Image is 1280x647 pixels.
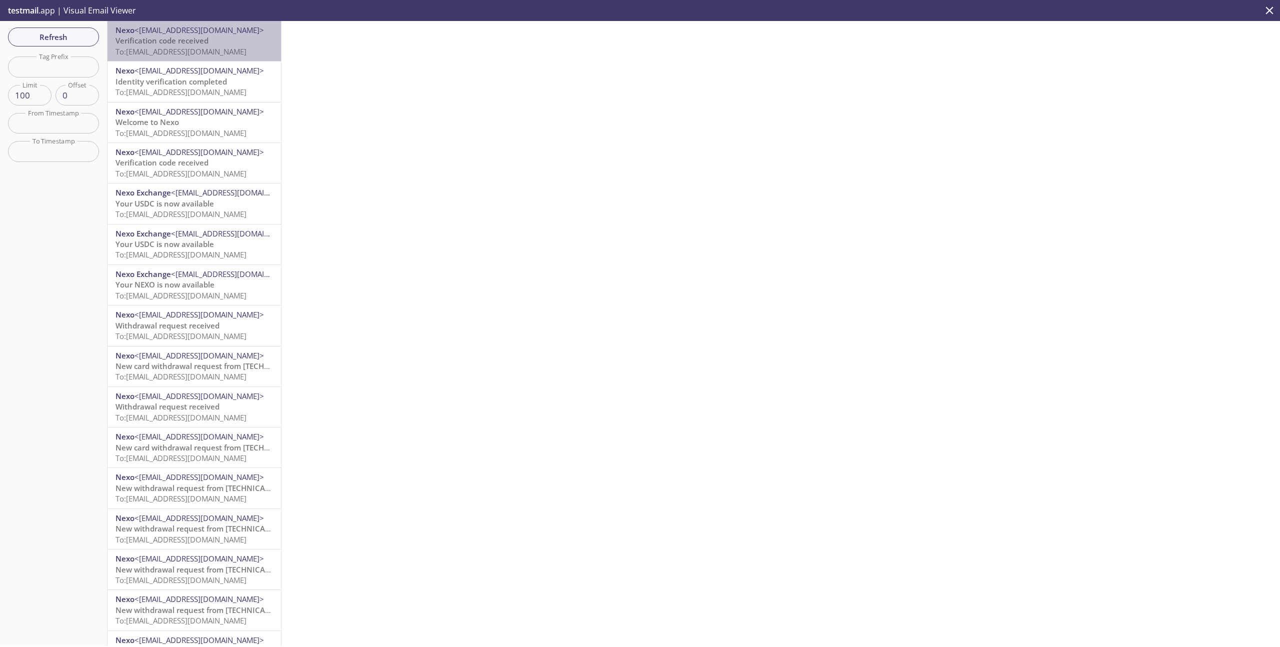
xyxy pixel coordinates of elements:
span: To: [EMAIL_ADDRESS][DOMAIN_NAME] [115,453,246,463]
span: Verification code received [115,35,208,45]
span: <[EMAIL_ADDRESS][DOMAIN_NAME]> [134,553,264,563]
span: New withdrawal request from [TECHNICAL_ID] - [DATE] 08:34:32 (CET) [115,564,365,574]
div: Nexo<[EMAIL_ADDRESS][DOMAIN_NAME]>New withdrawal request from [TECHNICAL_ID] - (CET)To:[EMAIL_ADD... [107,468,281,508]
div: Nexo<[EMAIL_ADDRESS][DOMAIN_NAME]>Identity verification completedTo:[EMAIL_ADDRESS][DOMAIN_NAME] [107,61,281,101]
div: Nexo<[EMAIL_ADDRESS][DOMAIN_NAME]>Verification code receivedTo:[EMAIL_ADDRESS][DOMAIN_NAME] [107,21,281,61]
span: <[EMAIL_ADDRESS][DOMAIN_NAME]> [134,391,264,401]
span: New withdrawal request from [TECHNICAL_ID] - [DATE] 08:34:05 (CET) [115,605,365,615]
span: <[EMAIL_ADDRESS][DOMAIN_NAME]> [134,309,264,319]
span: Your USDC is now available [115,239,214,249]
span: Your USDC is now available [115,198,214,208]
span: To: [EMAIL_ADDRESS][DOMAIN_NAME] [115,128,246,138]
span: <[EMAIL_ADDRESS][DOMAIN_NAME]> [134,147,264,157]
span: <[EMAIL_ADDRESS][DOMAIN_NAME]> [134,513,264,523]
span: To: [EMAIL_ADDRESS][DOMAIN_NAME] [115,46,246,56]
span: To: [EMAIL_ADDRESS][DOMAIN_NAME] [115,371,246,381]
span: To: [EMAIL_ADDRESS][DOMAIN_NAME] [115,331,246,341]
span: To: [EMAIL_ADDRESS][DOMAIN_NAME] [115,87,246,97]
span: Nexo [115,350,134,360]
span: Nexo [115,106,134,116]
span: New card withdrawal request from [TECHNICAL_ID] - [DATE] 08:35:10 (CET) [115,442,383,452]
div: Nexo<[EMAIL_ADDRESS][DOMAIN_NAME]>New withdrawal request from [TECHNICAL_ID] - (CET)To:[EMAIL_ADD... [107,509,281,549]
div: Nexo<[EMAIL_ADDRESS][DOMAIN_NAME]>New card withdrawal request from [TECHNICAL_ID] - [DATE] 08:42:... [107,346,281,386]
span: Nexo [115,65,134,75]
span: Nexo [115,472,134,482]
span: <[EMAIL_ADDRESS][DOMAIN_NAME]> [171,269,300,279]
span: Withdrawal request received [115,401,219,411]
span: <[EMAIL_ADDRESS][DOMAIN_NAME]> [171,228,300,238]
span: New withdrawal request from [TECHNICAL_ID] - (CET) [115,483,307,493]
span: Nexo Exchange [115,187,171,197]
div: Nexo<[EMAIL_ADDRESS][DOMAIN_NAME]>Verification code receivedTo:[EMAIL_ADDRESS][DOMAIN_NAME] [107,143,281,183]
span: Nexo [115,594,134,604]
span: testmail [8,5,38,16]
span: Refresh [16,30,91,43]
span: Identity verification completed [115,76,227,86]
span: Nexo [115,391,134,401]
div: Nexo<[EMAIL_ADDRESS][DOMAIN_NAME]>Welcome to NexoTo:[EMAIL_ADDRESS][DOMAIN_NAME] [107,102,281,142]
span: To: [EMAIL_ADDRESS][DOMAIN_NAME] [115,168,246,178]
span: Nexo Exchange [115,228,171,238]
span: <[EMAIL_ADDRESS][DOMAIN_NAME]> [134,350,264,360]
div: Nexo<[EMAIL_ADDRESS][DOMAIN_NAME]>Withdrawal request receivedTo:[EMAIL_ADDRESS][DOMAIN_NAME] [107,305,281,345]
span: Verification code received [115,157,208,167]
span: To: [EMAIL_ADDRESS][DOMAIN_NAME] [115,290,246,300]
span: Nexo [115,309,134,319]
div: Nexo<[EMAIL_ADDRESS][DOMAIN_NAME]>New withdrawal request from [TECHNICAL_ID] - [DATE] 08:34:05 (C... [107,590,281,630]
div: Nexo Exchange<[EMAIL_ADDRESS][DOMAIN_NAME]>Your USDC is now availableTo:[EMAIL_ADDRESS][DOMAIN_NAME] [107,183,281,223]
span: Nexo [115,431,134,441]
span: Your NEXO is now available [115,279,214,289]
span: To: [EMAIL_ADDRESS][DOMAIN_NAME] [115,209,246,219]
div: Nexo Exchange<[EMAIL_ADDRESS][DOMAIN_NAME]>Your USDC is now availableTo:[EMAIL_ADDRESS][DOMAIN_NAME] [107,224,281,264]
span: New withdrawal request from [TECHNICAL_ID] - (CET) [115,523,307,533]
span: To: [EMAIL_ADDRESS][DOMAIN_NAME] [115,412,246,422]
span: <[EMAIL_ADDRESS][DOMAIN_NAME]> [171,187,300,197]
span: Withdrawal request received [115,320,219,330]
span: <[EMAIL_ADDRESS][DOMAIN_NAME]> [134,65,264,75]
span: <[EMAIL_ADDRESS][DOMAIN_NAME]> [134,25,264,35]
div: Nexo Exchange<[EMAIL_ADDRESS][DOMAIN_NAME]>Your NEXO is now availableTo:[EMAIL_ADDRESS][DOMAIN_NAME] [107,265,281,305]
span: To: [EMAIL_ADDRESS][DOMAIN_NAME] [115,493,246,503]
span: Nexo Exchange [115,269,171,279]
span: To: [EMAIL_ADDRESS][DOMAIN_NAME] [115,575,246,585]
div: Nexo<[EMAIL_ADDRESS][DOMAIN_NAME]>New withdrawal request from [TECHNICAL_ID] - [DATE] 08:34:32 (C... [107,549,281,589]
span: <[EMAIL_ADDRESS][DOMAIN_NAME]> [134,472,264,482]
span: Welcome to Nexo [115,117,179,127]
div: Nexo<[EMAIL_ADDRESS][DOMAIN_NAME]>New card withdrawal request from [TECHNICAL_ID] - [DATE] 08:35:... [107,427,281,467]
span: <[EMAIL_ADDRESS][DOMAIN_NAME]> [134,594,264,604]
span: Nexo [115,147,134,157]
span: <[EMAIL_ADDRESS][DOMAIN_NAME]> [134,106,264,116]
span: <[EMAIL_ADDRESS][DOMAIN_NAME]> [134,635,264,645]
span: Nexo [115,553,134,563]
span: To: [EMAIL_ADDRESS][DOMAIN_NAME] [115,249,246,259]
span: New card withdrawal request from [TECHNICAL_ID] - [DATE] 08:42:14 (CET) [115,361,383,371]
span: Nexo [115,25,134,35]
span: <[EMAIL_ADDRESS][DOMAIN_NAME]> [134,431,264,441]
span: Nexo [115,635,134,645]
button: Refresh [8,27,99,46]
div: Nexo<[EMAIL_ADDRESS][DOMAIN_NAME]>Withdrawal request receivedTo:[EMAIL_ADDRESS][DOMAIN_NAME] [107,387,281,427]
span: To: [EMAIL_ADDRESS][DOMAIN_NAME] [115,534,246,544]
span: To: [EMAIL_ADDRESS][DOMAIN_NAME] [115,615,246,625]
span: Nexo [115,513,134,523]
